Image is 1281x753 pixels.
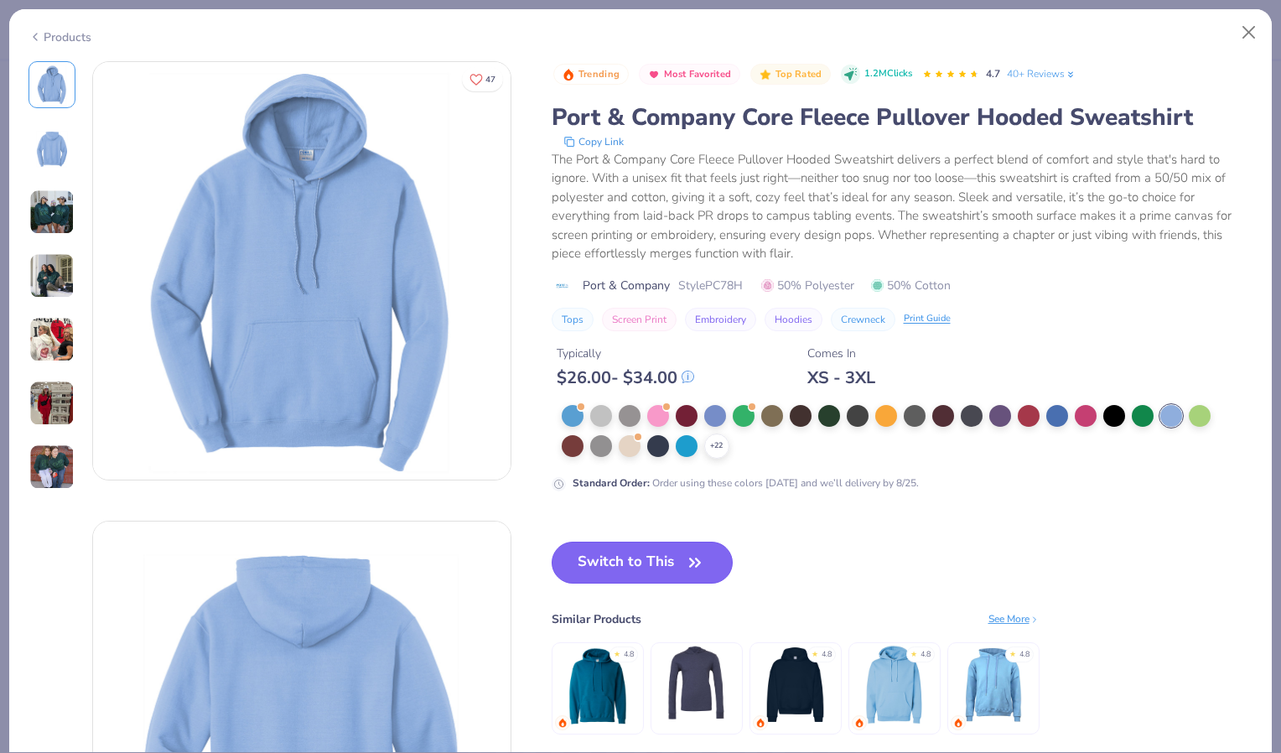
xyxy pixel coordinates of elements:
span: 47 [485,75,495,84]
img: Independent Trading Co. Hooded Sweatshirt [854,645,934,724]
div: Comes In [807,345,875,362]
div: Similar Products [552,610,641,628]
img: Most Favorited sort [647,68,661,81]
div: $ 26.00 - $ 34.00 [557,367,694,388]
span: + 22 [710,440,723,452]
img: Front [32,65,72,105]
button: Badge Button [553,64,629,86]
a: 40+ Reviews [1007,66,1076,81]
div: Products [29,29,91,46]
div: XS - 3XL [807,367,875,388]
div: Print Guide [904,312,951,326]
div: 4.8 [624,649,634,661]
span: 50% Cotton [871,277,951,294]
img: trending.gif [953,718,963,728]
span: Style PC78H [678,277,743,294]
div: 4.8 [921,649,931,661]
img: User generated content [29,381,75,426]
img: Back [32,128,72,169]
div: 4.7 Stars [922,61,979,88]
img: Fresh Prints Bond St Hoodie [953,645,1033,724]
div: ★ [1009,649,1016,656]
img: User generated content [29,317,75,362]
span: 4.7 [986,67,1000,80]
button: Tops [552,308,594,331]
button: Like [462,67,503,91]
img: trending.gif [755,718,765,728]
button: Screen Print [602,308,677,331]
span: 1.2M Clicks [864,67,912,81]
button: Embroidery [685,308,756,331]
div: 4.8 [822,649,832,661]
img: Front [93,62,511,480]
img: Fresh Prints Boston Heavyweight Hoodie [755,645,835,724]
span: 50% Polyester [761,277,854,294]
button: copy to clipboard [558,133,629,150]
img: trending.gif [558,718,568,728]
img: Gildan Adult Heavy Blend 8 Oz. 50/50 Hooded Sweatshirt [558,645,637,724]
div: Port & Company Core Fleece Pullover Hooded Sweatshirt [552,101,1253,133]
img: User generated content [29,444,75,490]
img: User generated content [29,190,75,235]
div: Order using these colors [DATE] and we’ll delivery by 8/25. [573,475,919,491]
button: Badge Button [639,64,740,86]
img: trending.gif [854,718,864,728]
div: Typically [557,345,694,362]
div: The Port & Company Core Fleece Pullover Hooded Sweatshirt delivers a perfect blend of comfort and... [552,150,1253,263]
span: Most Favorited [664,70,731,79]
button: Badge Button [750,64,831,86]
div: ★ [812,649,818,656]
span: Trending [578,70,620,79]
button: Hoodies [765,308,822,331]
img: Bella + Canvas Unisex Jersey Long Sleeve Hoodie [656,645,736,724]
div: 4.8 [1019,649,1029,661]
div: ★ [910,649,917,656]
div: ★ [614,649,620,656]
div: See More [988,611,1040,626]
button: Switch to This [552,542,734,584]
img: Trending sort [562,68,575,81]
strong: Standard Order : [573,476,650,490]
span: Top Rated [775,70,822,79]
button: Close [1233,17,1265,49]
img: User generated content [29,253,75,299]
button: Crewneck [831,308,895,331]
img: Top Rated sort [759,68,772,81]
span: Port & Company [583,277,670,294]
img: brand logo [552,279,574,293]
